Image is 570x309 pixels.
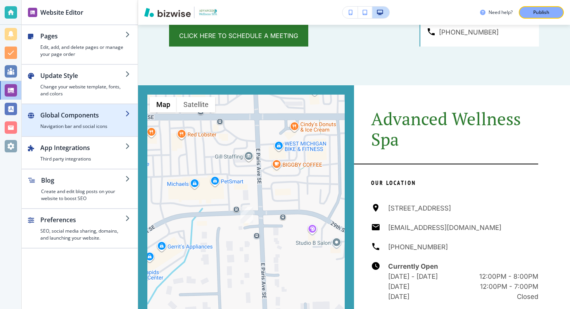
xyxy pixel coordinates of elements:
[22,169,138,208] button: BlogCreate and edit blog posts on your website to boost SEO
[371,178,538,188] p: Our Location
[388,271,438,281] h6: [DATE] - [DATE]
[480,281,538,292] h6: 12:00PM - 7:00PM
[388,281,409,292] h6: [DATE]
[371,203,451,213] a: [STREET_ADDRESS]
[40,155,125,162] h4: Third party integrations
[40,44,125,58] h4: Edit, add, and delete pages or manage your page order
[198,8,219,16] img: Your Logo
[40,123,125,130] h4: Navigation bar and social icons
[40,215,125,224] h2: Preferences
[388,261,538,271] h6: Currently Open
[420,3,539,47] a: [PHONE_NUMBER]
[144,8,191,17] img: Bizwise Logo
[41,176,125,185] h2: Blog
[22,65,138,104] button: Update StyleChange your website template, fonts, and colors
[28,8,37,17] img: editor icon
[22,104,138,136] button: Global ComponentsNavigation bar and social icons
[177,97,215,112] button: Show satellite imagery
[40,143,125,152] h2: App Integrations
[40,110,125,120] h2: Global Components
[439,27,499,37] h6: [PHONE_NUMBER]
[169,25,308,47] a: Click Here to Schedule a Meeting
[40,31,125,41] h2: Pages
[179,31,298,40] span: Click Here to Schedule a Meeting
[388,203,451,213] h6: [STREET_ADDRESS]
[40,71,125,80] h2: Update Style
[388,292,409,302] h6: [DATE]
[371,107,525,151] span: Advanced Wellness Spa
[41,188,125,202] h4: Create and edit blog posts on your website to boost SEO
[489,9,513,16] h3: Need help?
[150,97,177,112] button: Show street map
[22,137,138,169] button: App IntegrationsThird party integrations
[371,223,501,233] a: [EMAIL_ADDRESS][DOMAIN_NAME]
[519,6,564,19] button: Publish
[517,292,538,302] h6: Closed
[40,228,125,242] h4: SEO, social media sharing, domains, and launching your website.
[40,83,125,97] h4: Change your website template, fonts, and colors
[371,242,448,252] a: [PHONE_NUMBER]
[533,9,549,16] p: Publish
[22,209,138,248] button: PreferencesSEO, social media sharing, domains, and launching your website.
[388,242,448,252] h6: [PHONE_NUMBER]
[40,8,83,17] h2: Website Editor
[22,25,138,64] button: PagesEdit, add, and delete pages or manage your page order
[388,223,501,233] h6: [EMAIL_ADDRESS][DOMAIN_NAME]
[479,271,538,281] h6: 12:00PM - 8:00PM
